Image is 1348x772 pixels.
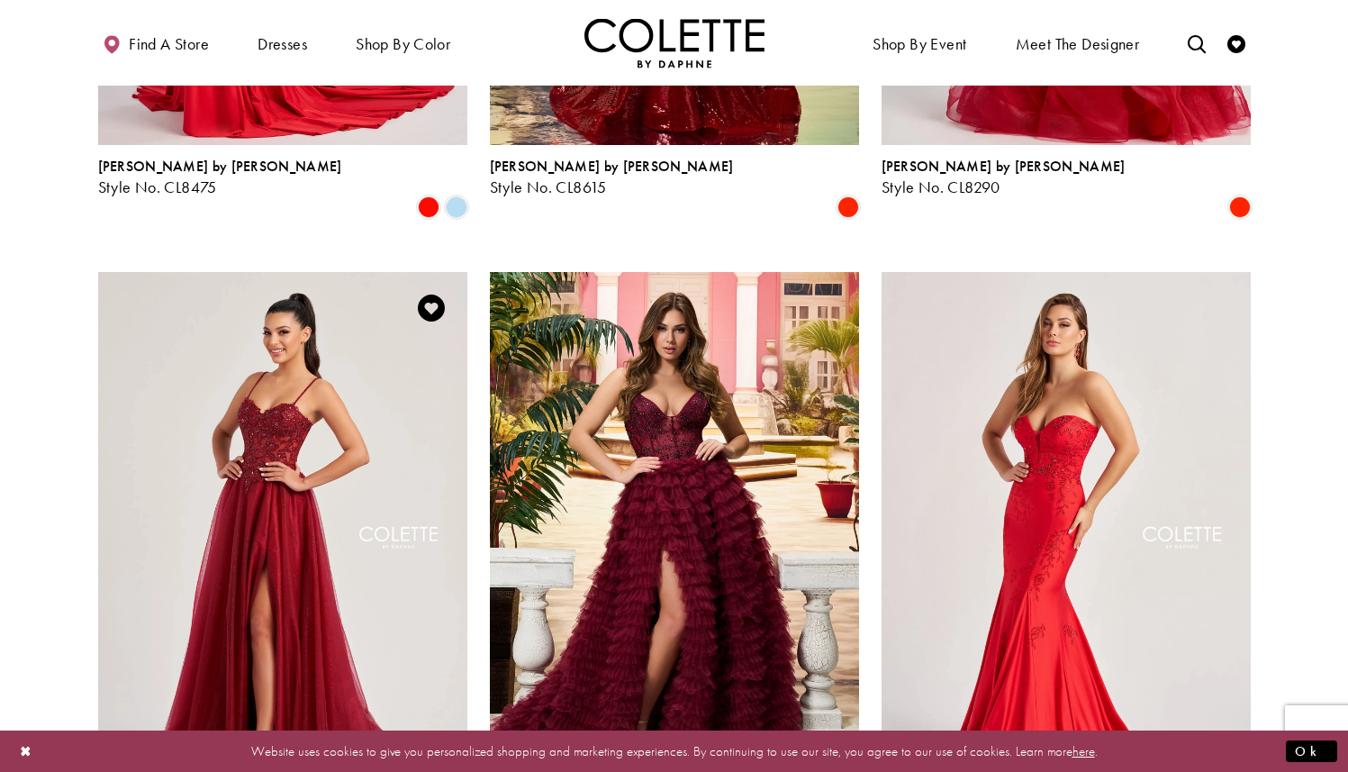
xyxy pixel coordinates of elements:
[412,289,450,327] a: Add to Wishlist
[446,196,467,218] i: Cloud Blue
[258,35,307,53] span: Dresses
[98,159,342,196] div: Colette by Daphne Style No. CL8475
[882,157,1126,176] span: [PERSON_NAME] by [PERSON_NAME]
[11,735,41,767] button: Close Dialog
[1016,35,1140,53] span: Meet the designer
[98,157,342,176] span: [PERSON_NAME] by [PERSON_NAME]
[356,35,450,53] span: Shop by color
[98,177,217,197] span: Style No. CL8475
[837,196,859,218] i: Scarlet
[882,177,1000,197] span: Style No. CL8290
[1223,18,1250,68] a: Check Wishlist
[129,35,209,53] span: Find a store
[1183,18,1210,68] a: Toggle search
[351,18,455,68] span: Shop by color
[253,18,312,68] span: Dresses
[868,18,971,68] span: Shop By Event
[1229,196,1251,218] i: Scarlet
[130,739,1218,763] p: Website uses cookies to give you personalized shopping and marketing experiences. By continuing t...
[490,157,734,176] span: [PERSON_NAME] by [PERSON_NAME]
[1011,18,1144,68] a: Meet the designer
[490,177,607,197] span: Style No. CL8615
[1286,740,1337,762] button: Submit Dialog
[584,18,764,68] a: Visit Home Page
[418,196,439,218] i: Candy Apple
[882,159,1126,196] div: Colette by Daphne Style No. CL8290
[873,35,966,53] span: Shop By Event
[490,159,734,196] div: Colette by Daphne Style No. CL8615
[584,18,764,68] img: Colette by Daphne
[98,18,213,68] a: Find a store
[1072,741,1095,759] a: here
